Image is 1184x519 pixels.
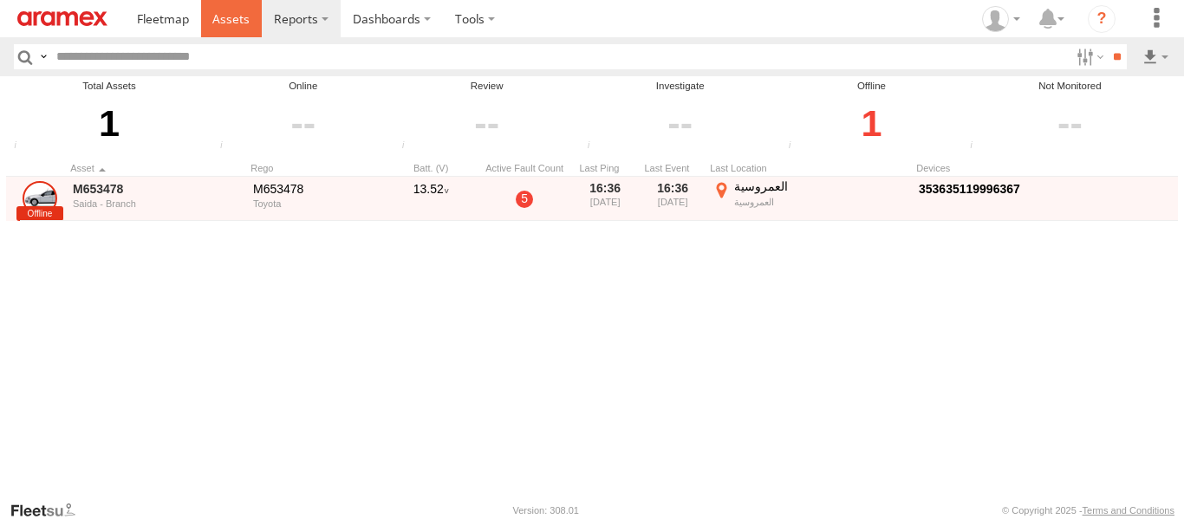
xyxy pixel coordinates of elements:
div: Devices [916,162,1090,174]
div: Click to filter by Investigate [582,94,778,153]
div: 16:36 [DATE] [575,178,635,220]
div: Last Location [710,162,909,174]
div: Mazen Siblini [976,6,1026,32]
label: Search Filter Options [1070,44,1107,69]
img: aramex-logo.svg [17,11,107,26]
div: Version: 308.01 [513,505,579,516]
div: العمروسية [734,178,907,194]
div: Click to Sort [70,162,244,174]
div: Assets that have not communicated at least once with the server in the last 6hrs [396,140,422,153]
div: Click to Sort [575,162,635,174]
div: Active Fault Count [481,162,568,174]
a: Click to View Device Details [919,182,1020,196]
div: 13.52 [387,178,474,220]
div: Toyota [253,198,378,209]
div: © Copyright 2025 - [1002,505,1174,516]
div: Online [215,79,392,94]
div: Assets that have not communicated with the server in the last 24hrs [582,140,608,153]
div: Click to filter by Offline [784,94,960,153]
div: 1 [9,94,210,153]
a: Click to View Asset Details [23,181,57,216]
div: Assets that have not communicated at least once with the server in the last 48hrs [784,140,810,153]
label: Search Query [36,44,50,69]
i: ? [1088,5,1116,33]
div: Batt. (V) [387,162,474,174]
div: Number of assets that have communicated at least once in the last 6hrs [215,140,241,153]
div: Click to filter by Online [215,94,392,153]
div: Click to Sort [250,162,381,174]
div: Total number of Enabled and Paused Assets [9,140,35,153]
div: Not Monitored [965,79,1175,94]
label: Click to View Event Location [710,178,909,220]
div: The health of these assets types is not monitored. [965,140,991,153]
label: Export results as... [1141,44,1170,69]
div: Investigate [582,79,778,94]
div: Click to Sort [642,162,703,174]
div: Total Assets [9,79,210,94]
div: Click to filter by Review [396,94,576,153]
div: العمروسية [734,196,907,208]
div: Review [396,79,576,94]
a: 5 [516,191,533,208]
div: M653478 [253,181,378,197]
div: Saida - Branch [73,198,241,209]
a: Terms and Conditions [1083,505,1174,516]
div: Offline [784,79,960,94]
div: 16:36 [DATE] [642,178,703,220]
div: Click to filter by Not Monitored [965,94,1175,153]
a: Visit our Website [10,502,89,519]
a: M653478 [73,181,241,197]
